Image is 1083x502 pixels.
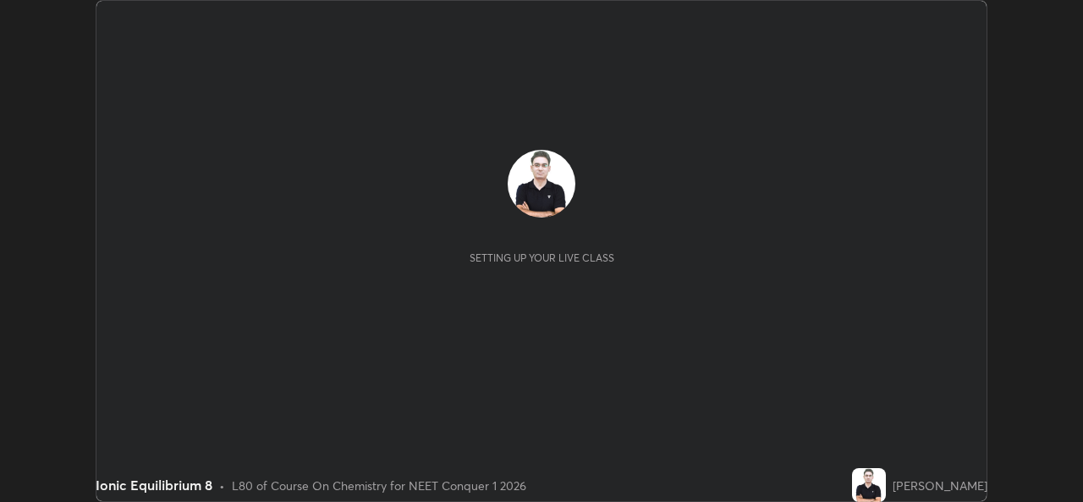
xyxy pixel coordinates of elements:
div: Ionic Equilibrium 8 [96,475,212,495]
div: L80 of Course On Chemistry for NEET Conquer 1 2026 [232,477,526,494]
div: • [219,477,225,494]
img: 07289581f5164c24b1d22cb8169adb0f.jpg [508,150,575,218]
div: Setting up your live class [470,251,614,264]
img: 07289581f5164c24b1d22cb8169adb0f.jpg [852,468,886,502]
div: [PERSON_NAME] [893,477,987,494]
